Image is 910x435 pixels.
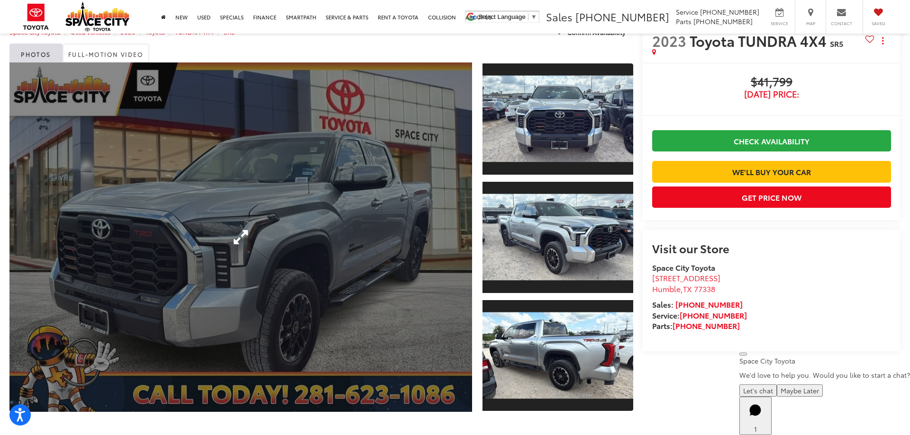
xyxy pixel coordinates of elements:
[481,194,635,281] img: 2023 Toyota TUNDRA 4X4 SR5
[680,310,747,320] a: [PHONE_NUMBER]
[693,17,753,26] span: [PHONE_NUMBER]
[652,283,681,294] span: Humble
[9,62,472,412] a: Expand Photo 0
[652,130,891,151] a: Check Availability
[146,27,165,36] a: Toyota
[739,346,910,397] div: CloseSpace City ToyotaWe'd love to help you. Would you like to start a chat?Let's chatMaybe Later
[831,20,852,27] span: Contact
[478,13,526,20] span: Select Language
[676,7,698,17] span: Service
[652,30,686,51] span: 2023
[652,310,747,320] strong: Service:
[120,27,136,36] a: 2023
[868,20,889,27] span: Saved
[769,20,790,27] span: Service
[652,75,891,89] span: $41,799
[739,356,910,365] p: Space City Toyota
[482,62,633,176] a: Expand Photo 1
[739,353,747,355] button: Close
[652,262,715,273] strong: Space City Toyota
[739,370,910,380] p: We'd love to help you. Would you like to start a chat?
[652,272,720,283] span: [STREET_ADDRESS]
[683,283,692,294] span: TX
[690,30,830,51] span: Toyota TUNDRA 4X4
[652,186,891,208] button: Get Price Now
[482,299,633,412] a: Expand Photo 3
[700,7,759,17] span: [PHONE_NUMBER]
[739,397,772,435] button: Toggle Chat Window
[481,76,635,162] img: 2023 Toyota TUNDRA 4X4 SR5
[9,27,61,36] a: Space City Toyota
[652,272,720,294] a: [STREET_ADDRESS] Humble,TX 77338
[478,13,537,20] a: Select Language​
[652,89,891,99] span: [DATE] Price:
[652,283,715,294] span: ,
[882,37,883,44] span: dropdown dots
[63,44,149,62] a: Full-Motion Video
[754,424,757,434] span: 1
[71,27,110,36] a: Used Vehicles
[777,384,823,397] button: Maybe Later
[652,320,740,331] strong: Parts:
[675,299,743,310] a: [PHONE_NUMBER]
[874,32,891,49] button: Actions
[652,242,891,254] h2: Visit our Store
[481,312,635,399] img: 2023 Toyota TUNDRA 4X4 SR5
[531,13,537,20] span: ▼
[800,20,821,27] span: Map
[575,9,669,24] span: [PHONE_NUMBER]
[175,27,214,36] a: TUNDRA 4X4
[676,17,692,26] span: Parts
[652,161,891,182] a: We'll Buy Your Car
[830,38,843,49] span: SR5
[9,44,63,62] a: Photos
[652,299,673,310] span: Sales:
[739,384,777,397] button: Let's chat
[673,320,740,331] a: [PHONE_NUMBER]
[482,181,633,294] a: Expand Photo 2
[546,9,573,24] span: Sales
[694,283,715,294] span: 77338
[743,398,768,423] svg: Start Chat
[224,27,235,36] a: SR5
[65,2,129,31] img: Space City Toyota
